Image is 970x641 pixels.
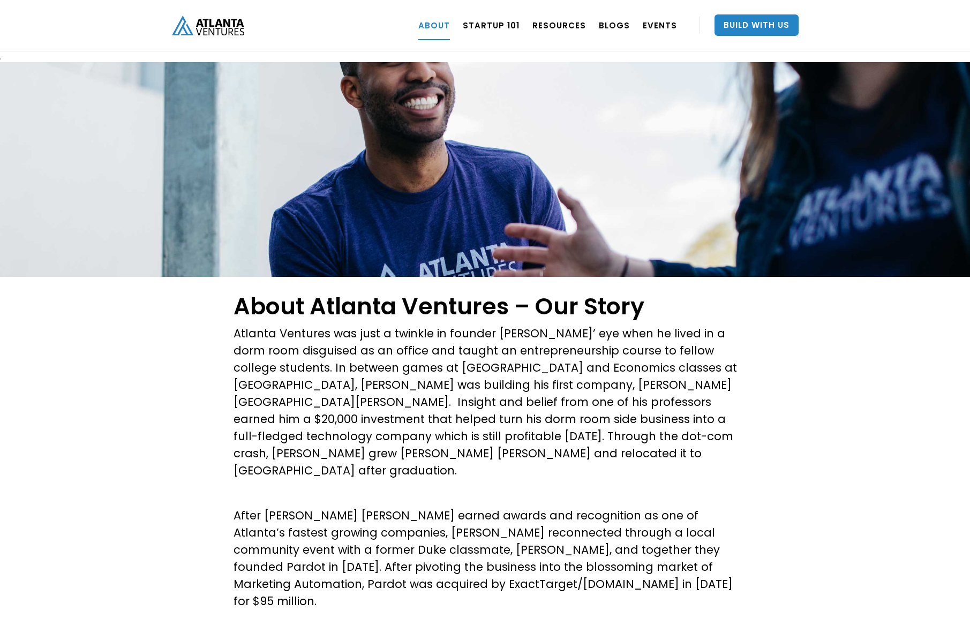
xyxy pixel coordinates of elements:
[234,293,737,320] h1: About Atlanta Ventures – Our Story
[234,507,737,610] p: After [PERSON_NAME] [PERSON_NAME] earned awards and recognition as one of Atlanta’s fastest growi...
[532,10,586,40] a: RESOURCES
[463,10,520,40] a: Startup 101
[599,10,630,40] a: BLOGS
[418,10,450,40] a: ABOUT
[234,325,737,479] p: Atlanta Ventures was just a twinkle in founder [PERSON_NAME]’ eye when he lived in a dorm room di...
[715,14,799,36] a: Build With Us
[643,10,677,40] a: EVENTS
